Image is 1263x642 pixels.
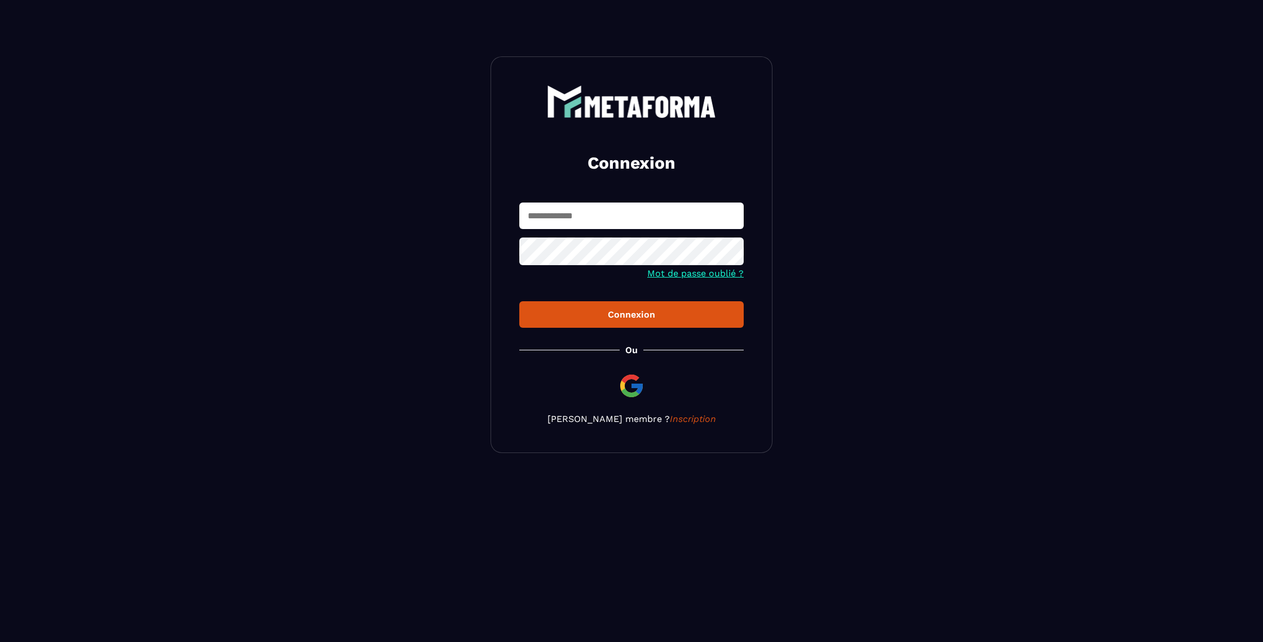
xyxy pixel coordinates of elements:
button: Connexion [519,301,744,328]
a: Inscription [670,414,716,424]
img: logo [547,85,716,118]
p: [PERSON_NAME] membre ? [519,414,744,424]
h2: Connexion [533,152,730,174]
a: Mot de passe oublié ? [647,268,744,279]
p: Ou [625,345,638,355]
div: Connexion [528,309,735,320]
a: logo [519,85,744,118]
img: google [618,372,645,399]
